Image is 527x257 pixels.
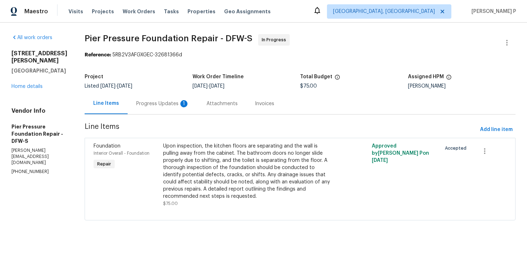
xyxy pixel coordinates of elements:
[300,84,317,89] span: $75.00
[11,67,67,74] h5: [GEOGRAPHIC_DATA]
[408,84,516,89] div: [PERSON_NAME]
[100,84,115,89] span: [DATE]
[11,107,67,115] h4: Vendor Info
[163,201,178,206] span: $75.00
[94,144,120,149] span: Foundation
[11,84,43,89] a: Home details
[262,36,289,43] span: In Progress
[477,123,516,136] button: Add line item
[85,74,103,79] h5: Project
[193,74,244,79] h5: Work Order Timeline
[100,84,132,89] span: -
[163,142,333,200] div: Upon inspection, the kitchen floors are separating and the wall is pulling away from the cabinet....
[372,144,429,163] span: Approved by [PERSON_NAME] P on
[480,125,513,134] span: Add line item
[93,100,119,107] div: Line Items
[85,123,477,136] span: Line Items
[333,8,435,15] span: [GEOGRAPHIC_DATA], [GEOGRAPHIC_DATA]
[164,9,179,14] span: Tasks
[255,100,274,107] div: Invoices
[224,8,271,15] span: Geo Assignments
[117,84,132,89] span: [DATE]
[446,74,452,84] span: The hpm assigned to this work order.
[24,8,48,15] span: Maestro
[11,123,67,145] h5: Pier Pressure Foundation Repair - DFW-S
[123,8,155,15] span: Work Orders
[334,74,340,84] span: The total cost of line items that have been proposed by Opendoor. This sum includes line items th...
[193,84,224,89] span: -
[68,8,83,15] span: Visits
[94,160,114,168] span: Repair
[209,84,224,89] span: [DATE]
[85,34,252,43] span: Pier Pressure Foundation Repair - DFW-S
[85,51,516,59] div: 5RB2V3AFGXGEC-32681366d
[136,100,189,107] div: Progress Updates
[300,74,332,79] h5: Total Budget
[180,100,187,107] div: 1
[11,148,67,166] p: [PERSON_NAME][EMAIL_ADDRESS][DOMAIN_NAME]
[85,84,132,89] span: Listed
[469,8,516,15] span: [PERSON_NAME] P
[193,84,208,89] span: [DATE]
[11,35,52,40] a: All work orders
[85,52,111,57] b: Reference:
[187,8,215,15] span: Properties
[445,145,469,152] span: Accepted
[11,50,67,64] h2: [STREET_ADDRESS][PERSON_NAME]
[206,100,238,107] div: Attachments
[11,169,67,175] p: [PHONE_NUMBER]
[408,74,444,79] h5: Assigned HPM
[94,151,149,155] span: Interior Overall - Foundation
[92,8,114,15] span: Projects
[372,158,388,163] span: [DATE]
